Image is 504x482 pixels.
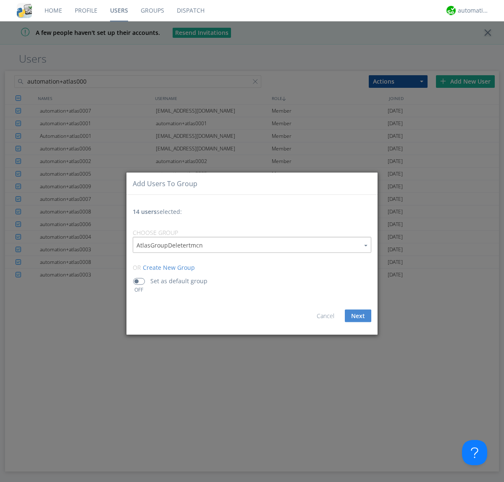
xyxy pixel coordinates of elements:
img: d2d01cd9b4174d08988066c6d424eccd [446,6,456,15]
div: OFF [129,286,148,293]
span: 14 users [133,208,157,216]
span: selected: [133,208,182,216]
input: Type to find a group to add users to [133,237,371,253]
img: cddb5a64eb264b2086981ab96f4c1ba7 [17,3,32,18]
span: Create New Group [143,263,195,271]
div: Choose Group [133,229,371,237]
div: automation+atlas [458,6,489,15]
a: Cancel [317,312,334,320]
p: Set as default group [150,277,207,286]
button: Next [345,310,371,322]
div: Add users to group [133,179,197,188]
span: or [133,263,141,271]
